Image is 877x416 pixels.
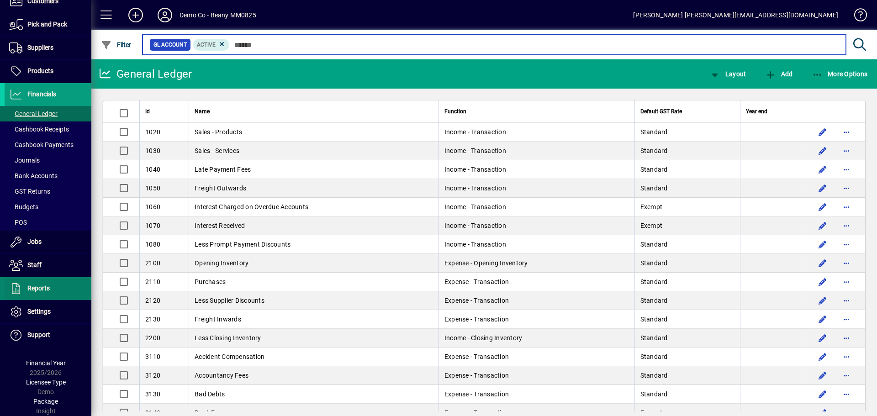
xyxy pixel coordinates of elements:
[153,40,187,49] span: GL Account
[9,157,40,164] span: Journals
[195,222,245,229] span: Interest Received
[145,222,160,229] span: 1070
[195,147,239,154] span: Sales - Services
[27,67,53,74] span: Products
[633,8,838,22] div: [PERSON_NAME] [PERSON_NAME][EMAIL_ADDRESS][DOMAIN_NAME]
[700,66,755,82] app-page-header-button: View chart layout
[444,353,509,360] span: Expense - Transaction
[839,162,854,177] button: More options
[195,316,241,323] span: Freight Inwards
[763,66,795,82] button: Add
[195,166,251,173] span: Late Payment Fees
[815,125,830,139] button: Edit
[709,70,746,78] span: Layout
[444,259,528,267] span: Expense - Opening Inventory
[145,278,160,285] span: 2110
[5,254,91,277] a: Staff
[765,70,792,78] span: Add
[145,334,160,342] span: 2200
[98,67,192,81] div: General Ledger
[839,256,854,270] button: More options
[180,8,256,22] div: Demo Co - Beany MM0825
[145,203,160,211] span: 1060
[444,166,506,173] span: Income - Transaction
[839,293,854,308] button: More options
[839,368,854,383] button: More options
[444,147,506,154] span: Income - Transaction
[195,106,210,116] span: Name
[195,278,226,285] span: Purchases
[815,162,830,177] button: Edit
[815,218,830,233] button: Edit
[5,215,91,230] a: POS
[707,66,748,82] button: Layout
[9,188,50,195] span: GST Returns
[815,256,830,270] button: Edit
[839,200,854,214] button: More options
[27,44,53,51] span: Suppliers
[27,284,50,292] span: Reports
[815,274,830,289] button: Edit
[26,379,66,386] span: Licensee Type
[9,141,74,148] span: Cashbook Payments
[195,241,291,248] span: Less Prompt Payment Discounts
[5,37,91,59] a: Suppliers
[847,2,866,32] a: Knowledge Base
[746,106,767,116] span: Year end
[5,13,91,36] a: Pick and Pack
[195,106,433,116] div: Name
[5,153,91,168] a: Journals
[5,60,91,83] a: Products
[444,316,509,323] span: Expense - Transaction
[101,41,132,48] span: Filter
[145,166,160,173] span: 1040
[444,390,509,398] span: Expense - Transaction
[9,126,69,133] span: Cashbook Receipts
[444,297,509,304] span: Expense - Transaction
[26,359,66,367] span: Financial Year
[27,308,51,315] span: Settings
[145,184,160,192] span: 1050
[640,259,668,267] span: Standard
[839,349,854,364] button: More options
[145,372,160,379] span: 3120
[99,37,134,53] button: Filter
[444,184,506,192] span: Income - Transaction
[9,203,38,211] span: Budgets
[121,7,150,23] button: Add
[195,297,264,304] span: Less Supplier Discounts
[815,312,830,326] button: Edit
[5,168,91,184] a: Bank Accounts
[839,125,854,139] button: More options
[640,128,668,136] span: Standard
[815,368,830,383] button: Edit
[839,387,854,401] button: More options
[33,398,58,405] span: Package
[640,334,668,342] span: Standard
[640,297,668,304] span: Standard
[640,278,668,285] span: Standard
[195,372,248,379] span: Accountancy Fees
[640,184,668,192] span: Standard
[193,39,230,51] mat-chip: Activation Status: Active
[815,143,830,158] button: Edit
[145,241,160,248] span: 1080
[444,128,506,136] span: Income - Transaction
[839,218,854,233] button: More options
[640,353,668,360] span: Standard
[839,181,854,195] button: More options
[839,312,854,326] button: More options
[444,278,509,285] span: Expense - Transaction
[145,390,160,398] span: 3130
[195,128,242,136] span: Sales - Products
[640,106,682,116] span: Default GST Rate
[195,259,248,267] span: Opening Inventory
[145,147,160,154] span: 1030
[9,110,58,117] span: General Ledger
[640,166,668,173] span: Standard
[640,222,663,229] span: Exempt
[145,106,150,116] span: Id
[195,184,246,192] span: Freight Outwards
[839,274,854,289] button: More options
[27,238,42,245] span: Jobs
